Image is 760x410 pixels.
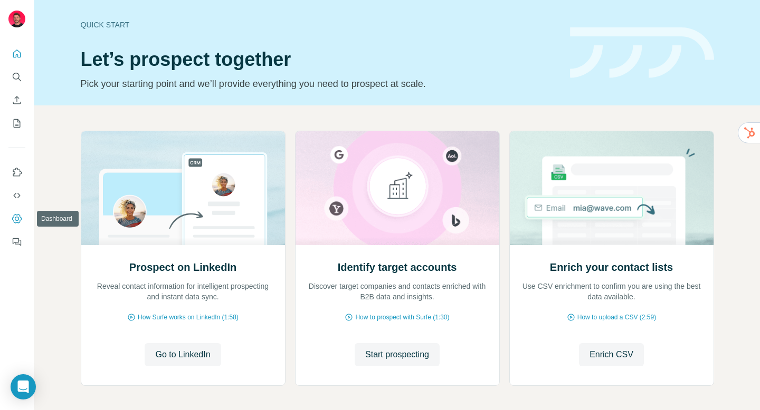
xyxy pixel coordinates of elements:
[577,313,656,322] span: How to upload a CSV (2:59)
[81,49,557,70] h1: Let’s prospect together
[579,343,644,366] button: Enrich CSV
[81,131,286,245] img: Prospect on LinkedIn
[509,131,714,245] img: Enrich your contact lists
[295,131,500,245] img: Identify target accounts
[8,163,25,182] button: Use Surfe on LinkedIn
[8,44,25,63] button: Quick start
[8,114,25,133] button: My lists
[8,11,25,27] img: Avatar
[8,91,25,110] button: Enrich CSV
[92,281,274,302] p: Reveal contact information for intelligent prospecting and instant data sync.
[355,343,440,366] button: Start prospecting
[570,27,714,79] img: banner
[81,76,557,91] p: Pick your starting point and we’ll provide everything you need to prospect at scale.
[355,313,449,322] span: How to prospect with Surfe (1:30)
[145,343,221,366] button: Go to LinkedIn
[138,313,239,322] span: How Surfe works on LinkedIn (1:58)
[8,186,25,205] button: Use Surfe API
[8,209,25,228] button: Dashboard
[365,348,429,361] span: Start prospecting
[129,260,236,275] h2: Prospect on LinkedIn
[155,348,210,361] span: Go to LinkedIn
[306,281,489,302] p: Discover target companies and contacts enriched with B2B data and insights.
[8,67,25,86] button: Search
[81,19,557,30] div: Quick start
[520,281,703,302] p: Use CSV enrichment to confirm you are using the best data available.
[8,232,25,251] button: Feedback
[338,260,457,275] h2: Identify target accounts
[550,260,673,275] h2: Enrich your contact lists
[590,348,633,361] span: Enrich CSV
[11,374,36,399] div: Open Intercom Messenger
